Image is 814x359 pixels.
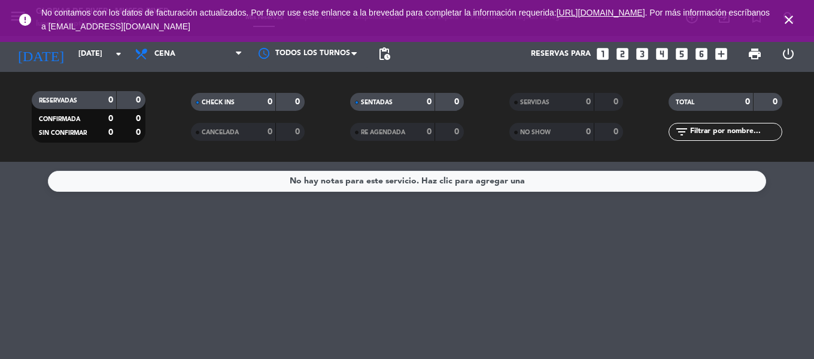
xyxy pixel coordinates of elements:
a: . Por más información escríbanos a [EMAIL_ADDRESS][DOMAIN_NAME] [41,8,770,31]
span: print [748,47,762,61]
strong: 0 [613,98,621,106]
a: [URL][DOMAIN_NAME] [557,8,645,17]
span: No contamos con los datos de facturación actualizados. Por favor use este enlance a la brevedad p... [41,8,770,31]
i: close [782,13,796,27]
i: looks_3 [634,46,650,62]
i: looks_5 [674,46,690,62]
strong: 0 [454,98,461,106]
strong: 0 [108,128,113,137]
i: looks_two [615,46,630,62]
span: CONFIRMADA [39,116,80,122]
strong: 0 [613,128,621,136]
i: looks_4 [654,46,670,62]
strong: 0 [427,128,432,136]
i: looks_one [595,46,610,62]
span: SENTADAS [361,99,393,105]
span: CHECK INS [202,99,235,105]
strong: 0 [136,128,143,137]
strong: 0 [427,98,432,106]
span: SERVIDAS [520,99,549,105]
span: NO SHOW [520,129,551,135]
strong: 0 [745,98,750,106]
div: LOG OUT [772,36,805,72]
input: Filtrar por nombre... [689,125,782,138]
strong: 0 [586,128,591,136]
strong: 0 [268,98,272,106]
strong: 0 [454,128,461,136]
i: add_box [713,46,729,62]
i: power_settings_new [781,47,795,61]
strong: 0 [773,98,780,106]
strong: 0 [136,96,143,104]
strong: 0 [136,114,143,123]
span: RE AGENDADA [361,129,405,135]
span: pending_actions [377,47,391,61]
i: arrow_drop_down [111,47,126,61]
span: CANCELADA [202,129,239,135]
span: TOTAL [676,99,694,105]
strong: 0 [295,98,302,106]
div: No hay notas para este servicio. Haz clic para agregar una [290,174,525,188]
strong: 0 [108,114,113,123]
span: Cena [154,50,175,58]
span: RESERVADAS [39,98,77,104]
strong: 0 [586,98,591,106]
span: SIN CONFIRMAR [39,130,87,136]
strong: 0 [295,128,302,136]
span: Reservas para [531,50,591,58]
i: [DATE] [9,41,72,67]
i: filter_list [675,125,689,139]
strong: 0 [268,128,272,136]
strong: 0 [108,96,113,104]
i: error [18,13,32,27]
i: looks_6 [694,46,709,62]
